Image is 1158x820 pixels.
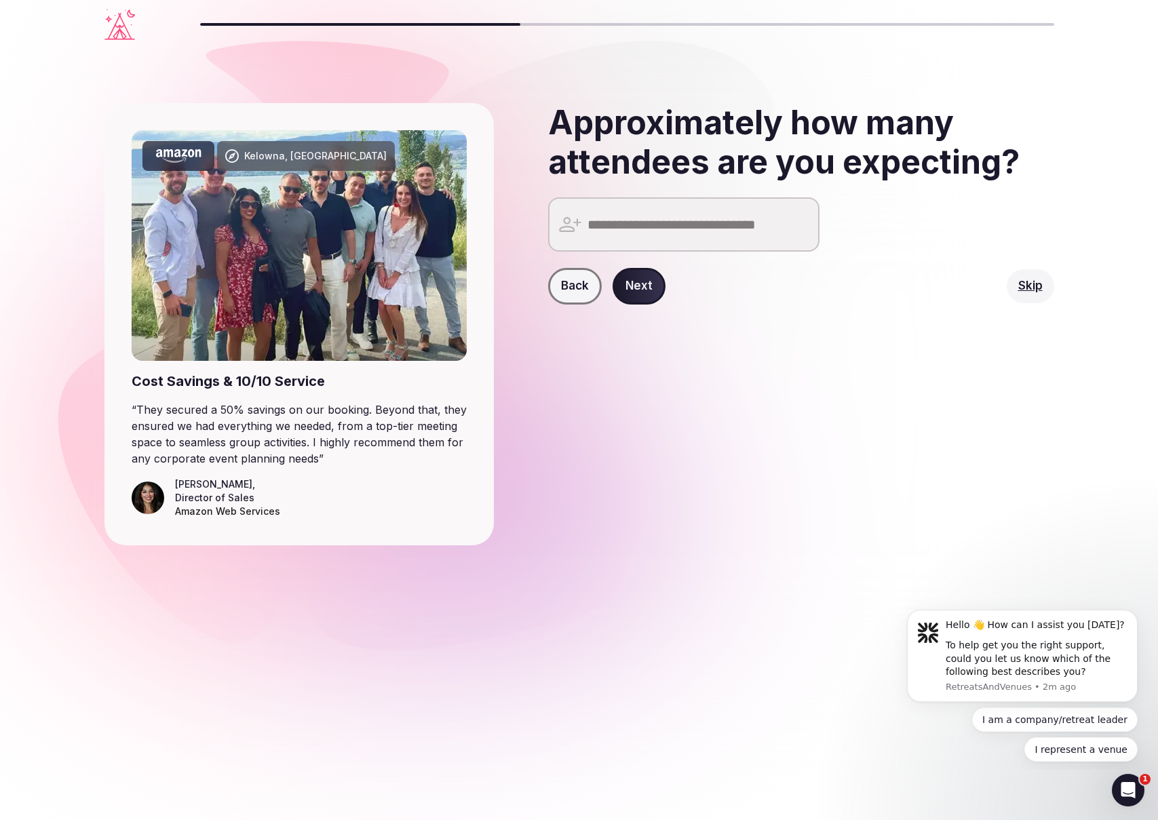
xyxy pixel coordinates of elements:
[132,402,467,467] blockquote: “ They secured a 50% savings on our booking. Beyond that, they ensured we had everything we neede...
[175,478,252,490] cite: [PERSON_NAME]
[887,598,1158,770] iframe: Intercom notifications message
[1007,269,1054,303] button: Skip
[175,477,280,518] figcaption: ,
[132,372,467,391] div: Cost Savings & 10/10 Service
[104,9,135,40] a: Visit the homepage
[1112,774,1144,806] iframe: Intercom live chat
[175,491,280,505] div: Director of Sales
[1140,774,1151,785] span: 1
[132,130,467,361] img: Kelowna, Canada
[613,268,665,305] button: Next
[548,103,1054,181] h2: Approximately how many attendees are you expecting?
[132,482,164,514] img: Sonia Singh
[175,505,280,518] div: Amazon Web Services
[548,268,602,305] button: Back
[244,149,387,163] div: Kelowna, [GEOGRAPHIC_DATA]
